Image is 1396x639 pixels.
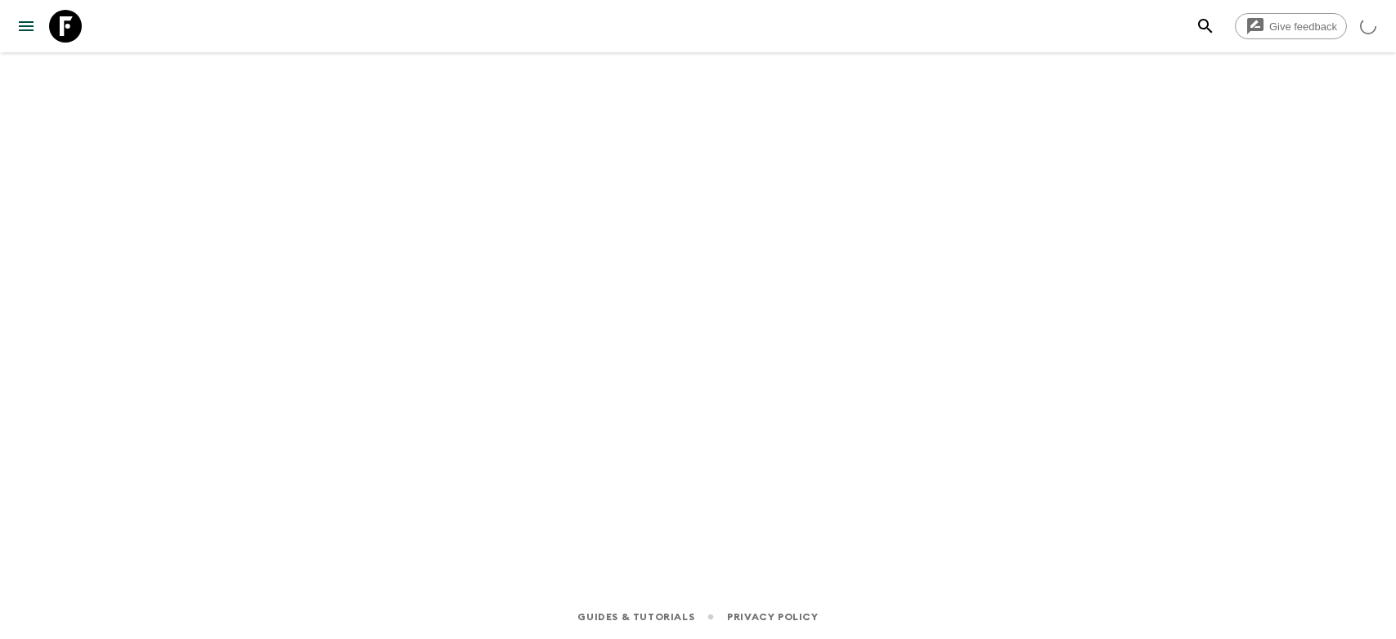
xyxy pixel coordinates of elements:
a: Privacy Policy [727,608,818,626]
button: menu [10,10,43,43]
span: Give feedback [1260,20,1346,33]
a: Guides & Tutorials [577,608,694,626]
button: search adventures [1189,10,1222,43]
a: Give feedback [1235,13,1347,39]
